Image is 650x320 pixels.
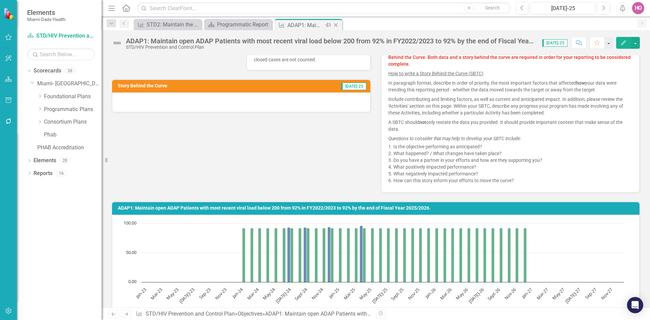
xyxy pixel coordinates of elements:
path: Feb-24, 92. Target Value Input. [251,228,254,282]
strong: not [419,120,426,125]
div: Programmatic Report [217,20,270,29]
span: Elements [27,8,65,17]
path: Jul-24, 92. Target Value Input. [290,228,294,282]
text: Nov-24 [310,286,325,301]
text: Sept-25 [390,286,405,302]
a: PHAB Accreditation [37,144,102,152]
text: May-26 [454,286,469,301]
path: May-24, 92. Target Value Input. [275,228,278,282]
text: Mar-23 [149,286,164,301]
div: ADAP1: Maintain open ADAP Patients with most recent viral load below 200 from 92% in FY2022/2023 ... [126,37,536,45]
u: How to write a Story Behind the Curve (SBTC) [388,71,483,76]
p: A SBTC should only restate the data you provided. It should provide important context that make s... [388,118,632,134]
div: STD/HIV Prevention and Control Plan [126,45,536,50]
a: Objectives [238,311,262,317]
text: Nov-25 [407,286,421,301]
a: Programmatic Plans [44,106,102,113]
li: What negatively impacted performance? [393,170,632,177]
path: Mar-25, 92. Target Value Input. [355,228,358,282]
path: Sept-24, 92. Target Value Input. [307,228,310,282]
path: Jun-26, 92. Target Value Input. [476,228,479,282]
text: May-23 [165,286,179,301]
a: Elements [34,157,56,165]
path: Jul-26, 92. Target Value Input. [483,228,486,282]
div: Open Intercom Messenger [627,297,643,313]
div: [DATE]-25 [533,4,593,13]
a: Miami- [GEOGRAPHIC_DATA] [37,80,102,88]
strong: how [576,80,585,86]
text: Nov-27 [600,286,614,301]
img: ClearPoint Strategy [3,8,15,20]
a: Consortium Plans [44,118,102,126]
path: Nov-25, 92. Target Value Input. [419,228,422,282]
path: Mar-26, 92. Target Value Input. [451,228,454,282]
path: Jan-26, 92. Target Value Input. [435,228,438,282]
text: [DATE]-25 [371,286,389,304]
text: Jan-27 [520,286,534,300]
div: 26 [65,68,75,74]
text: [DATE]-23 [178,286,196,304]
path: Oct-25, 92. Target Value Input. [411,228,414,282]
text: Nov-23 [214,286,228,301]
text: [DATE]-27 [564,286,582,304]
text: Nov-26 [503,286,517,301]
div: STD2: Maintain the percentage of [DEMOGRAPHIC_DATA] [MEDICAL_DATA] patients aged [DEMOGRAPHIC_DAT... [147,20,200,29]
span: [DATE]-25 [542,39,567,47]
path: May-25, 92. Target Value Input. [371,228,374,282]
p: In paragraph format, describe in order of priority, the most important factors that affected your... [388,78,632,94]
path: Jan-25, 92. Target Value Input. [339,228,342,282]
strong: For each reporting period, please enter your data point in the 'Objective Data' Chart below. Then... [388,48,631,67]
text: [DATE]-24 [274,286,292,304]
path: Mar-24, 92. Target Value Input. [258,228,261,282]
li: What happened? / What changes have taken place? [393,150,632,157]
text: Mar-27 [535,286,549,301]
span: [DATE]-25 [341,83,366,90]
path: Sept-24, 93.6. Actual Value Input. [304,227,307,282]
text: May-27 [551,286,565,301]
text: Sept-24 [293,286,308,301]
path: Apr-24, 92. Target Value Input. [266,228,269,282]
path: Feb-26, 92. Target Value Input. [443,228,447,282]
li: How can this story inform your efforts to move the curve? [393,177,632,184]
span: Search [485,5,500,10]
path: Aug-25, 92. Target Value Input. [395,228,398,282]
span: Provide Enterprise Statewide ADAP Program Database Clients are enrolled for 366 days and re-enrol... [254,37,358,62]
div: 16 [56,170,67,176]
text: Sept-26 [486,286,501,302]
p: Include contributing and limiting factors, as well as current and anticipated impact. In addition... [388,94,632,118]
text: Jan-23 [134,286,148,300]
a: STD/HIV Prevention and Control Plan [146,311,235,317]
a: STD2: Maintain the percentage of [DEMOGRAPHIC_DATA] [MEDICAL_DATA] patients aged [DEMOGRAPHIC_DAT... [135,20,200,29]
text: Jan-26 [424,286,437,300]
text: 100.00 [124,220,136,226]
li: What positively impacted performance? [393,164,632,170]
h3: Story Behind the Curve [118,83,282,88]
path: Oct-26, 92. Target Value Input. [508,228,511,282]
li: Is the objective performing as anticipated? [393,143,632,150]
path: Jul-24, 93.6. Actual Value Input. [287,227,290,282]
button: HO [632,2,644,14]
path: Sept-26, 92. Target Value Input. [500,228,503,282]
path: Jan-24, 92. Target Value Input. [242,228,245,282]
a: STD/HIV Prevention and Control Plan [27,32,95,40]
path: Jun-25, 92. Target Value Input. [379,228,382,282]
img: Not Defined [112,38,123,48]
a: Phab [44,131,102,139]
text: Mar-26 [439,286,453,301]
a: Scorecards [34,67,61,75]
text: Mar-24 [246,286,260,301]
div: 20 [60,158,70,164]
path: Apr-25, 96.03. Actual Value Input. [360,226,363,282]
text: May-25 [358,286,372,301]
text: Jan-24 [231,286,244,300]
path: Aug-26, 92. Target Value Input. [492,228,495,282]
path: Apr-26, 92. Target Value Input. [459,228,462,282]
path: Dec-24, 94.1. Actual Value Input. [328,227,331,282]
li: Do you have a partner in your efforts and how are they supporting you? [393,157,632,164]
path: Jul-25, 92. Target Value Input. [387,228,390,282]
a: Foundational Plans [44,93,102,101]
text: May-24 [261,286,276,301]
h3: ADAP1: Maintain open ADAP Patients with most recent viral load below 200 from 92% in FY2022/2023 ... [118,206,636,211]
a: Programmatic Report [206,20,270,29]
